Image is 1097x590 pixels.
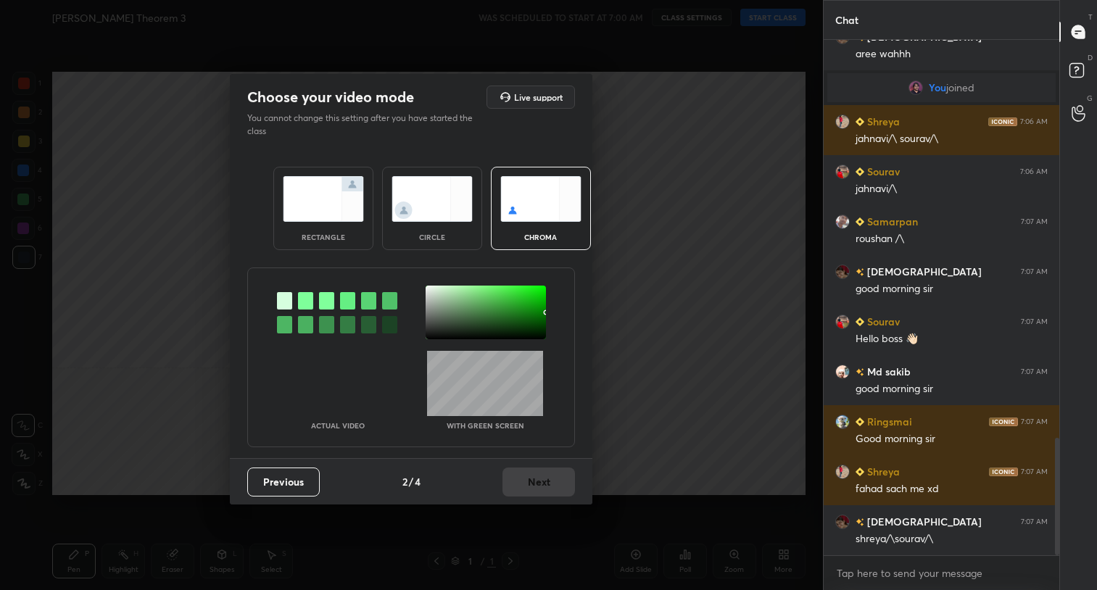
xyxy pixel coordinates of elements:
h6: Sourav [864,164,900,179]
h6: Shreya [864,114,900,129]
h4: 2 [402,474,407,489]
div: 7:07 AM [1021,518,1048,526]
h6: Shreya [864,464,900,479]
img: 9a4fcae35e3d435a81bd3a42a155343f.jpg [835,115,850,129]
img: no-rating-badge.077c3623.svg [856,368,864,376]
h6: Md sakib [864,364,911,379]
div: Hello boss 👋🏻 [856,332,1048,346]
p: G [1087,93,1093,104]
img: dad207272b49412e93189b41c1133cff.jpg [908,80,923,95]
div: 7:06 AM [1020,117,1048,126]
div: shreya/\sourav/\ [856,532,1048,547]
img: 69bf3916e3c6485f824e6c062c38a48c.jpg [835,215,850,229]
img: no-rating-badge.077c3623.svg [856,268,864,276]
div: chroma [512,233,570,241]
img: iconic-dark.1390631f.png [988,117,1017,126]
h6: [DEMOGRAPHIC_DATA] [864,514,982,529]
img: circleScreenIcon.acc0effb.svg [392,176,473,222]
div: 7:07 AM [1021,417,1048,426]
h6: Sourav [864,314,900,329]
div: aree wahhh [856,47,1048,62]
div: 7:06 AM [1020,167,1048,176]
p: D [1088,52,1093,63]
div: 7:07 AM [1021,317,1048,326]
div: grid [824,40,1059,555]
img: 588bbdf175834457adbba8d36ca0ec9a.jpg [835,415,850,429]
img: Learner_Badge_beginner_1_8b307cf2a0.svg [856,167,864,176]
p: You cannot change this setting after you have started the class [247,112,482,138]
img: e14f1b8710c648628ba45933f4e248d2.jpg [835,165,850,179]
h6: Samarpan [864,214,918,229]
p: Chat [824,1,870,39]
p: Actual Video [311,422,365,429]
img: normalScreenIcon.ae25ed63.svg [283,176,364,222]
img: no-rating-badge.077c3623.svg [856,518,864,526]
img: iconic-dark.1390631f.png [989,417,1018,426]
span: You [929,82,946,94]
img: 73b12b89835e4886ab764041a649bba7.jpg [835,515,850,529]
div: fahad sach me xd [856,482,1048,496]
img: chromaScreenIcon.c19ab0a0.svg [500,176,581,222]
h6: [DEMOGRAPHIC_DATA] [864,264,982,279]
div: 7:07 AM [1021,468,1048,476]
h2: Choose your video mode [247,88,414,107]
h4: / [409,474,413,489]
img: Learner_Badge_beginner_1_8b307cf2a0.svg [856,417,864,426]
h5: Live support [514,93,563,101]
div: good morning sir [856,282,1048,296]
button: Previous [247,468,320,496]
div: jahnavi/\ [856,182,1048,196]
img: 9a4fcae35e3d435a81bd3a42a155343f.jpg [835,465,850,479]
img: Learner_Badge_beginner_1_8b307cf2a0.svg [856,317,864,326]
img: e14f1b8710c648628ba45933f4e248d2.jpg [835,315,850,329]
span: joined [946,82,974,94]
div: rectangle [294,233,352,241]
h6: Ringsmai [864,414,912,429]
div: good morning sir [856,382,1048,396]
img: Learner_Badge_beginner_1_8b307cf2a0.svg [856,117,864,126]
img: Learner_Badge_beginner_1_8b307cf2a0.svg [856,468,864,476]
img: 22b18ee9d80e428b9f381914b2baddeb.jpg [835,365,850,379]
p: With green screen [447,422,524,429]
h4: 4 [415,474,421,489]
div: 7:07 AM [1021,217,1048,226]
img: Learner_Badge_beginner_1_8b307cf2a0.svg [856,217,864,226]
div: jahnavi/\ sourav/\ [856,132,1048,146]
div: roushan /\ [856,232,1048,246]
div: circle [403,233,461,241]
p: T [1088,12,1093,22]
div: 7:07 AM [1021,367,1048,376]
img: iconic-dark.1390631f.png [989,468,1018,476]
img: 73b12b89835e4886ab764041a649bba7.jpg [835,265,850,279]
div: 7:07 AM [1021,267,1048,276]
div: Good morning sir [856,432,1048,446]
